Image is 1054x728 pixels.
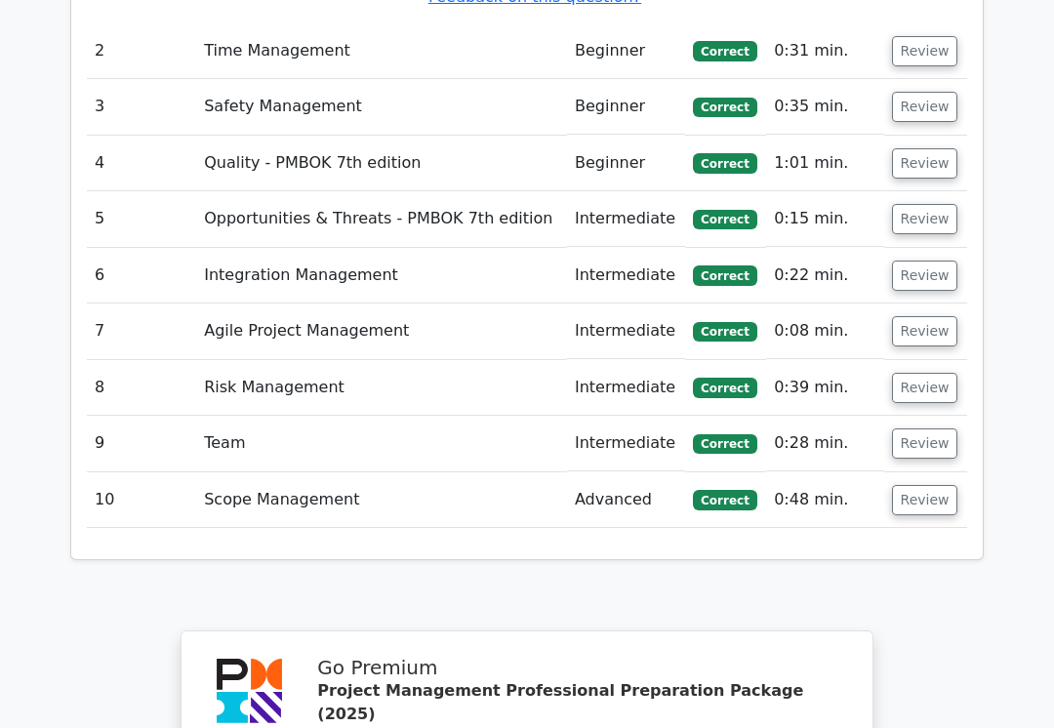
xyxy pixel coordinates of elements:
[693,265,756,285] span: Correct
[693,434,756,454] span: Correct
[87,79,196,135] td: 3
[196,472,567,528] td: Scope Management
[766,136,883,191] td: 1:01 min.
[766,79,883,135] td: 0:35 min.
[196,248,567,303] td: Integration Management
[693,210,756,229] span: Correct
[766,416,883,471] td: 0:28 min.
[196,191,567,247] td: Opportunities & Threats - PMBOK 7th edition
[196,360,567,416] td: Risk Management
[567,79,685,135] td: Beginner
[693,153,756,173] span: Correct
[567,248,685,303] td: Intermediate
[766,191,883,247] td: 0:15 min.
[567,136,685,191] td: Beginner
[693,490,756,509] span: Correct
[87,136,196,191] td: 4
[87,416,196,471] td: 9
[766,472,883,528] td: 0:48 min.
[892,261,958,291] button: Review
[87,23,196,79] td: 2
[892,428,958,459] button: Review
[196,23,567,79] td: Time Management
[766,248,883,303] td: 0:22 min.
[766,23,883,79] td: 0:31 min.
[567,23,685,79] td: Beginner
[892,92,958,122] button: Review
[693,322,756,342] span: Correct
[196,416,567,471] td: Team
[567,472,685,528] td: Advanced
[766,303,883,359] td: 0:08 min.
[196,79,567,135] td: Safety Management
[87,248,196,303] td: 6
[87,191,196,247] td: 5
[766,360,883,416] td: 0:39 min.
[892,36,958,66] button: Review
[892,485,958,515] button: Review
[567,191,685,247] td: Intermediate
[693,41,756,61] span: Correct
[196,136,567,191] td: Quality - PMBOK 7th edition
[892,204,958,234] button: Review
[892,148,958,179] button: Review
[87,472,196,528] td: 10
[892,316,958,346] button: Review
[567,360,685,416] td: Intermediate
[693,378,756,397] span: Correct
[567,416,685,471] td: Intermediate
[567,303,685,359] td: Intermediate
[693,98,756,117] span: Correct
[892,373,958,403] button: Review
[87,303,196,359] td: 7
[196,303,567,359] td: Agile Project Management
[87,360,196,416] td: 8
